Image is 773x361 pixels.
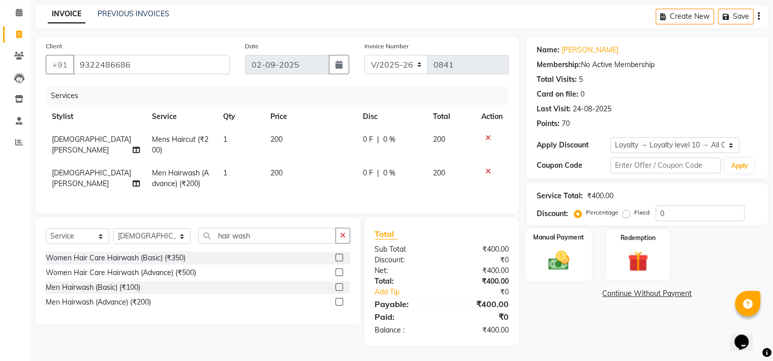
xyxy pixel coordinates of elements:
div: ₹0 [454,287,516,297]
th: Total [427,105,475,128]
span: 200 [270,135,283,144]
div: Apply Discount [537,140,610,151]
div: Points: [537,118,560,129]
label: Percentage [586,208,619,217]
span: 200 [270,168,283,177]
div: ₹0 [442,255,516,265]
th: Qty [217,105,264,128]
div: Discount: [367,255,442,265]
div: ₹400.00 [442,244,516,255]
a: Continue Without Payment [529,288,766,299]
div: 0 [580,89,584,100]
button: +91 [46,55,74,74]
div: ₹0 [442,311,516,323]
div: Balance : [367,325,442,336]
div: Payable: [367,298,442,310]
div: Discount: [537,208,568,219]
span: Mens Haircut (₹200) [152,135,208,155]
span: 200 [433,135,445,144]
span: [DEMOGRAPHIC_DATA][PERSON_NAME] [52,135,131,155]
div: No Active Membership [537,59,758,70]
label: Date [245,42,259,51]
span: | [377,134,379,145]
th: Price [264,105,356,128]
div: Sub Total: [367,244,442,255]
span: | [377,168,379,178]
div: Net: [367,265,442,276]
a: INVOICE [48,5,85,23]
label: Client [46,42,62,51]
div: ₹400.00 [587,191,613,201]
label: Redemption [621,233,656,243]
span: 0 % [383,134,395,145]
label: Fixed [634,208,650,217]
span: [DEMOGRAPHIC_DATA][PERSON_NAME] [52,168,131,188]
a: Add Tip [367,287,454,297]
div: Women Hair Care Hairwash (Basic) (₹350) [46,253,185,263]
div: ₹400.00 [442,276,516,287]
div: Last Visit: [537,104,571,114]
span: Men Hairwash (Advance) (₹200) [152,168,209,188]
span: 0 % [383,168,395,178]
div: ₹400.00 [442,298,516,310]
div: ₹400.00 [442,265,516,276]
th: Action [475,105,509,128]
div: Membership: [537,59,581,70]
div: ₹400.00 [442,325,516,336]
div: Total Visits: [537,74,577,85]
label: Invoice Number [364,42,409,51]
div: Men Hairwash (Basic) (₹100) [46,282,140,293]
img: _cash.svg [541,249,575,273]
span: 1 [223,135,227,144]
div: Men Hairwash (Advance) (₹200) [46,297,151,308]
iframe: chat widget [730,320,763,351]
span: 0 F [363,168,373,178]
a: [PERSON_NAME] [562,45,619,55]
span: 200 [433,168,445,177]
div: 70 [562,118,570,129]
button: Apply [725,158,754,173]
div: 5 [579,74,583,85]
input: Enter Offer / Coupon Code [610,158,721,173]
th: Service [146,105,217,128]
span: 1 [223,168,227,177]
a: PREVIOUS INVOICES [98,9,169,18]
th: Disc [357,105,427,128]
span: 0 F [363,134,373,145]
img: _gift.svg [622,249,655,274]
div: Services [47,86,516,105]
div: Service Total: [537,191,583,201]
input: Search or Scan [198,228,336,244]
div: Card on file: [537,89,578,100]
div: Total: [367,276,442,287]
div: Coupon Code [537,160,610,171]
label: Manual Payment [533,232,584,242]
div: Name: [537,45,560,55]
span: Total [375,229,398,239]
div: Paid: [367,311,442,323]
input: Search by Name/Mobile/Email/Code [73,55,230,74]
div: 24-08-2025 [573,104,611,114]
div: Women Hair Care Hairwash (Advance) (₹500) [46,267,196,278]
button: Create New [656,9,714,24]
th: Stylist [46,105,146,128]
button: Save [718,9,754,24]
